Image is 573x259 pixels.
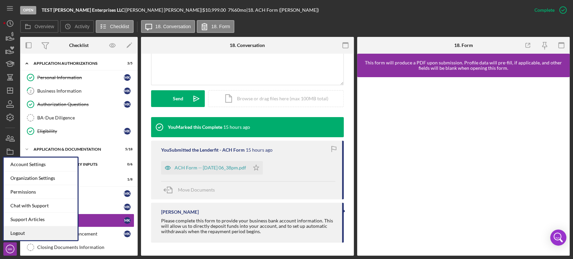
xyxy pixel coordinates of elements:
[4,226,78,240] a: Logout
[37,245,134,250] div: Closing Documents Information
[361,60,567,71] div: This form will produce a PDF upon submission. Profile data will pre-fill, if applicable, and othe...
[110,24,129,29] label: Checklist
[124,101,131,108] div: M K
[246,7,319,13] div: | 18. ACH Form ([PERSON_NAME])
[121,177,133,182] div: 1 / 8
[230,43,265,48] div: 18. Conversation
[23,200,134,214] a: Jobs DemographicsMK
[37,88,124,94] div: Business Information
[126,7,202,13] div: [PERSON_NAME] [PERSON_NAME] |
[4,171,78,185] div: Organization Settings
[124,88,131,94] div: M K
[175,165,246,170] div: ACH Form -- [DATE] 06_38pm.pdf
[42,7,126,13] div: |
[34,61,116,65] div: Application Authorizations
[34,147,116,151] div: Application & Documentation
[202,7,228,13] div: $10,999.00
[211,24,230,29] label: 18. Form
[246,147,273,153] time: 2025-08-27 22:38
[37,231,124,237] div: Loan Closing Announcement
[23,241,134,254] a: Closing Documents Information
[161,147,245,153] div: You Submitted the Lenderfit - ACH Form
[20,6,36,14] div: Open
[223,124,250,130] time: 2025-08-27 22:42
[124,74,131,81] div: M K
[4,158,78,171] div: Account Settings
[121,162,133,166] div: 0 / 6
[534,3,555,17] div: Complete
[161,209,199,215] div: [PERSON_NAME]
[528,3,570,17] button: Complete
[4,199,78,213] div: Chat with Support
[30,89,32,93] tspan: 2
[23,98,134,111] a: Authorization QuestionsMK
[121,147,133,151] div: 5 / 18
[124,204,131,210] div: M K
[37,102,124,107] div: Authorization Questions
[121,61,133,65] div: 3 / 5
[178,187,215,193] span: Move Documents
[234,7,246,13] div: 60 mo
[151,90,205,107] button: Send
[37,218,124,223] div: ACH Form
[3,242,17,256] button: MK
[161,218,335,234] div: Please complete this form to provide your business bank account information. This will allow us t...
[23,111,134,124] a: BA-Due Diligence
[228,7,234,13] div: 7 %
[161,161,263,174] button: ACH Form -- [DATE] 06_38pm.pdf
[23,84,134,98] a: 2Business InformationMK
[454,43,473,48] div: 18. Form
[124,190,131,197] div: M K
[23,187,134,200] a: W9MK
[37,115,134,120] div: BA-Due Diligence
[550,229,566,246] div: Open Intercom Messenger
[124,128,131,135] div: M K
[168,124,222,130] div: You Marked this Complete
[4,213,78,226] a: Support Articles
[124,230,131,237] div: M K
[37,128,124,134] div: Eligibility
[60,20,94,33] button: Activity
[141,20,195,33] button: 18. Conversation
[161,182,222,198] button: Move Documents
[23,214,134,227] a: ACH FormMK
[96,20,134,33] button: Checklist
[35,24,54,29] label: Overview
[173,90,183,107] div: Send
[23,227,134,241] a: Loan Closing AnnouncementMK
[8,247,13,251] text: MK
[20,20,58,33] button: Overview
[75,24,89,29] label: Activity
[197,20,234,33] button: 18. Form
[364,84,564,249] iframe: Lenderfit form
[37,204,124,210] div: Jobs Demographics
[69,43,89,48] div: Checklist
[37,191,124,196] div: W9
[124,217,131,224] div: M K
[23,124,134,138] a: EligibilityMK
[155,24,191,29] label: 18. Conversation
[23,71,134,84] a: Personal InformationMK
[4,185,78,199] div: Permissions
[42,7,124,13] b: TEST [PERSON_NAME] Enterprises LLC
[37,75,124,80] div: Personal Information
